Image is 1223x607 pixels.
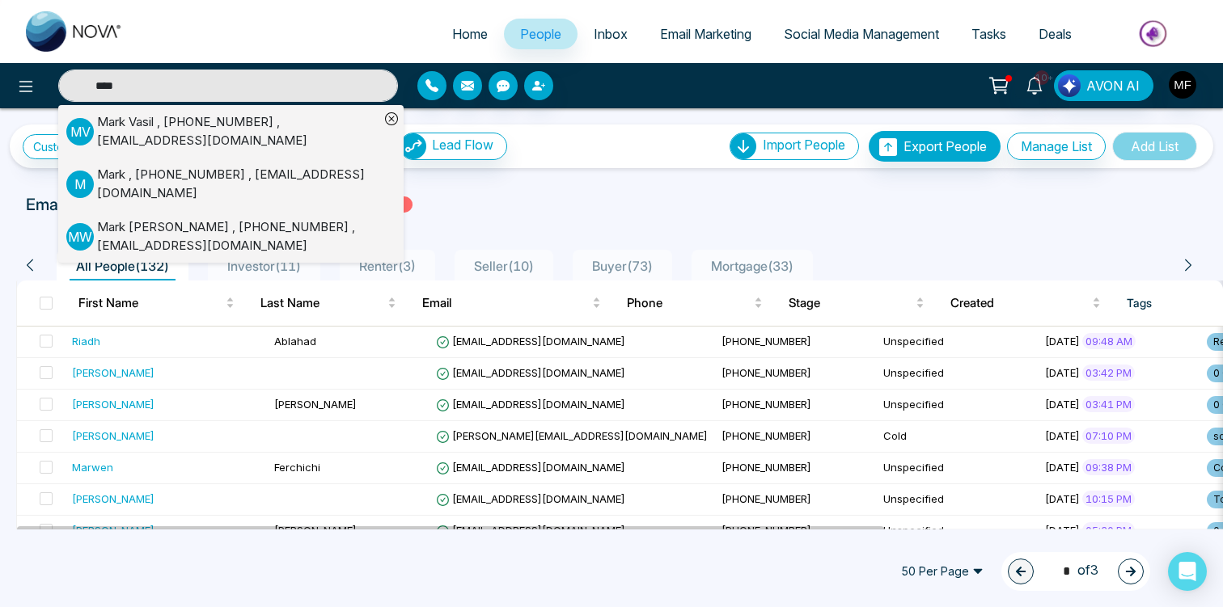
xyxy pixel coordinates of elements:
[78,293,222,313] span: First Name
[955,19,1022,49] a: Tasks
[1045,461,1080,474] span: [DATE]
[400,133,426,159] img: Lead Flow
[1045,398,1080,411] span: [DATE]
[66,118,94,145] p: M V
[1082,365,1135,381] span: 03:42 PM
[436,335,625,348] span: [EMAIL_ADDRESS][DOMAIN_NAME]
[353,258,422,274] span: Renter ( 3 )
[586,258,659,274] span: Buyer ( 73 )
[1045,492,1080,505] span: [DATE]
[66,223,94,251] p: M W
[1022,19,1088,49] a: Deals
[784,26,939,42] span: Social Media Management
[627,293,751,313] span: Phone
[763,137,845,153] span: Import People
[578,19,644,49] a: Inbox
[436,524,625,537] span: [EMAIL_ADDRESS][DOMAIN_NAME]
[274,524,357,537] span: [PERSON_NAME]
[1039,26,1072,42] span: Deals
[72,396,154,412] div: [PERSON_NAME]
[400,133,507,160] button: Lead Flow
[1045,335,1080,348] span: [DATE]
[274,335,316,348] span: Ablahad
[409,280,615,326] th: Email
[248,280,409,326] th: Last Name
[504,19,578,49] a: People
[436,429,708,442] span: [PERSON_NAME][EMAIL_ADDRESS][DOMAIN_NAME]
[1045,524,1080,537] span: [DATE]
[877,421,1039,453] td: Cold
[722,398,811,411] span: [PHONE_NUMBER]
[722,524,811,537] span: [PHONE_NUMBER]
[1082,491,1135,507] span: 10:15 PM
[422,293,590,313] span: Email
[705,258,800,274] span: Mortgage ( 33 )
[971,26,1006,42] span: Tasks
[1082,396,1135,412] span: 03:41 PM
[72,491,154,507] div: [PERSON_NAME]
[97,218,379,255] div: Mark [PERSON_NAME] , [PHONE_NUMBER] , [EMAIL_ADDRESS][DOMAIN_NAME]
[274,398,357,411] span: [PERSON_NAME]
[260,293,384,313] span: Last Name
[66,171,94,198] p: M
[614,280,776,326] th: Phone
[432,137,493,153] span: Lead Flow
[877,453,1039,484] td: Unspecified
[72,428,154,444] div: [PERSON_NAME]
[1086,76,1140,95] span: AVON AI
[520,26,561,42] span: People
[722,461,811,474] span: [PHONE_NUMBER]
[722,366,811,379] span: [PHONE_NUMBER]
[1007,133,1106,160] button: Manage List
[903,138,987,154] span: Export People
[1096,15,1213,52] img: Market-place.gif
[221,258,307,274] span: Investor ( 11 )
[274,461,320,474] span: Ferchichi
[768,19,955,49] a: Social Media Management
[890,559,995,584] span: 50 Per Page
[66,280,248,326] th: First Name
[722,335,811,348] span: [PHONE_NUMBER]
[97,166,379,202] div: Mark , [PHONE_NUMBER] , [EMAIL_ADDRESS][DOMAIN_NAME]
[937,280,1113,326] th: Created
[452,26,488,42] span: Home
[722,429,811,442] span: [PHONE_NUMBER]
[644,19,768,49] a: Email Marketing
[1015,70,1054,99] a: 10+
[1045,366,1080,379] span: [DATE]
[436,19,504,49] a: Home
[1169,71,1196,99] img: User Avatar
[436,366,625,379] span: [EMAIL_ADDRESS][DOMAIN_NAME]
[1053,560,1098,582] span: of 3
[1058,74,1081,97] img: Lead Flow
[877,390,1039,421] td: Unspecified
[70,258,176,274] span: All People ( 132 )
[23,134,137,159] a: Custom Filter
[950,293,1088,313] span: Created
[1168,552,1207,591] div: Open Intercom Messenger
[436,461,625,474] span: [EMAIL_ADDRESS][DOMAIN_NAME]
[436,492,625,505] span: [EMAIL_ADDRESS][DOMAIN_NAME]
[1082,428,1135,444] span: 07:10 PM
[72,365,154,381] div: [PERSON_NAME]
[877,484,1039,516] td: Unspecified
[72,459,113,475] div: Marwen
[1045,429,1080,442] span: [DATE]
[1054,70,1153,101] button: AVON AI
[26,192,144,217] p: Email Statistics:
[869,131,1001,162] button: Export People
[393,133,507,160] a: Lead FlowLead Flow
[468,258,540,274] span: Seller ( 10 )
[877,358,1039,390] td: Unspecified
[436,398,625,411] span: [EMAIL_ADDRESS][DOMAIN_NAME]
[1035,70,1049,85] span: 10+
[877,516,1039,547] td: Unspecified
[1082,459,1135,475] span: 09:38 PM
[1082,522,1135,538] span: 05:30 PM
[722,492,811,505] span: [PHONE_NUMBER]
[776,280,937,326] th: Stage
[789,293,912,313] span: Stage
[97,113,379,150] div: Mark Vasil , [PHONE_NUMBER] , [EMAIL_ADDRESS][DOMAIN_NAME]
[72,333,100,349] div: Riadh
[594,26,628,42] span: Inbox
